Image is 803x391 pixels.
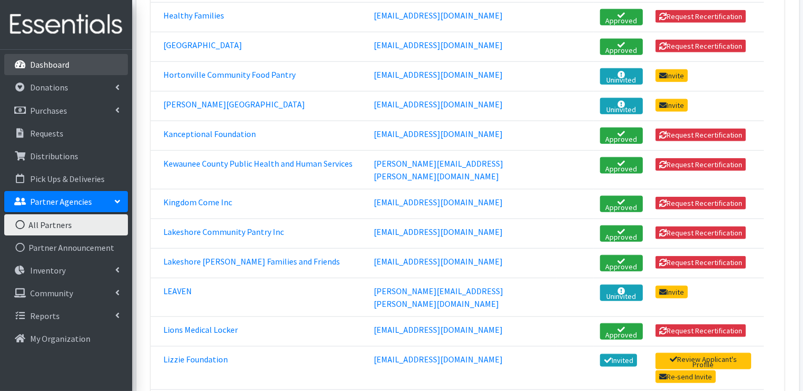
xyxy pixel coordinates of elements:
a: [EMAIL_ADDRESS][DOMAIN_NAME] [374,256,503,267]
a: [EMAIL_ADDRESS][DOMAIN_NAME] [374,226,503,237]
button: Request Recertification [656,129,746,141]
p: Partner Agencies [30,196,92,207]
a: Uninvited [600,285,642,301]
a: [EMAIL_ADDRESS][DOMAIN_NAME] [374,129,503,139]
a: Invite [656,99,688,112]
a: Purchases [4,100,128,121]
a: Approved [600,128,642,144]
a: LEAVEN [163,286,192,296]
a: Lakeshore [PERSON_NAME] Families and Friends [163,256,340,267]
a: Approved [600,39,642,55]
p: Dashboard [30,59,69,70]
a: [EMAIL_ADDRESS][DOMAIN_NAME] [374,354,503,365]
a: Distributions [4,146,128,167]
a: [PERSON_NAME][EMAIL_ADDRESS][PERSON_NAME][DOMAIN_NAME] [374,286,503,309]
a: Invite [656,69,688,82]
a: Donations [4,77,128,98]
a: Approved [600,196,642,212]
a: [PERSON_NAME][GEOGRAPHIC_DATA] [163,99,305,110]
a: Requests [4,123,128,144]
a: Approved [600,255,642,271]
p: Donations [30,82,68,93]
a: Approved [600,323,642,340]
p: Purchases [30,105,67,116]
p: Distributions [30,151,78,161]
a: [EMAIL_ADDRESS][DOMAIN_NAME] [374,69,503,80]
a: Uninvited [600,98,642,114]
a: Partner Announcement [4,237,128,258]
a: [EMAIL_ADDRESS][DOMAIN_NAME] [374,324,503,335]
a: Invited [600,354,637,367]
a: My Organization [4,328,128,349]
a: [EMAIL_ADDRESS][DOMAIN_NAME] [374,197,503,207]
a: Healthy Families [163,10,224,21]
a: Hortonville Community Food Pantry [163,69,296,80]
a: All Partners [4,214,128,235]
button: Request Recertification [656,324,746,337]
button: Request Recertification [656,256,746,269]
a: Invite [656,286,688,298]
a: Lions Medical Locker [163,324,238,335]
a: Reports [4,305,128,326]
a: [GEOGRAPHIC_DATA] [163,40,242,50]
a: Approved [600,157,642,174]
p: My Organization [30,333,90,344]
a: [PERSON_NAME][EMAIL_ADDRESS][PERSON_NAME][DOMAIN_NAME] [374,158,503,181]
a: [EMAIL_ADDRESS][DOMAIN_NAME] [374,40,503,50]
button: Request Recertification [656,158,746,171]
a: Partner Agencies [4,191,128,212]
a: Uninvited [600,68,642,85]
img: HumanEssentials [4,7,128,42]
button: Request Recertification [656,197,746,210]
p: Community [30,288,73,298]
a: [EMAIL_ADDRESS][DOMAIN_NAME] [374,10,503,21]
a: Kanceptional Foundation [163,129,256,139]
a: Inventory [4,260,128,281]
p: Inventory [30,265,66,276]
button: Request Recertification [656,10,746,23]
a: Approved [600,9,642,25]
button: Request Recertification [656,226,746,239]
a: Kingdom Come Inc [163,197,232,207]
a: Kewaunee County Public Health and Human Services [163,158,353,169]
button: Request Recertification [656,40,746,52]
a: Community [4,283,128,304]
a: [EMAIL_ADDRESS][DOMAIN_NAME] [374,99,503,110]
a: Lizzie Foundation [163,354,228,365]
a: Lakeshore Community Pantry Inc [163,226,284,237]
a: Dashboard [4,54,128,75]
p: Reports [30,311,60,321]
a: Pick Ups & Deliveries [4,168,128,189]
p: Requests [30,128,63,139]
a: Re-send Invite [656,370,716,383]
a: Approved [600,225,642,242]
p: Pick Ups & Deliveries [30,174,105,184]
a: Review Applicant's Profile [656,353,751,369]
